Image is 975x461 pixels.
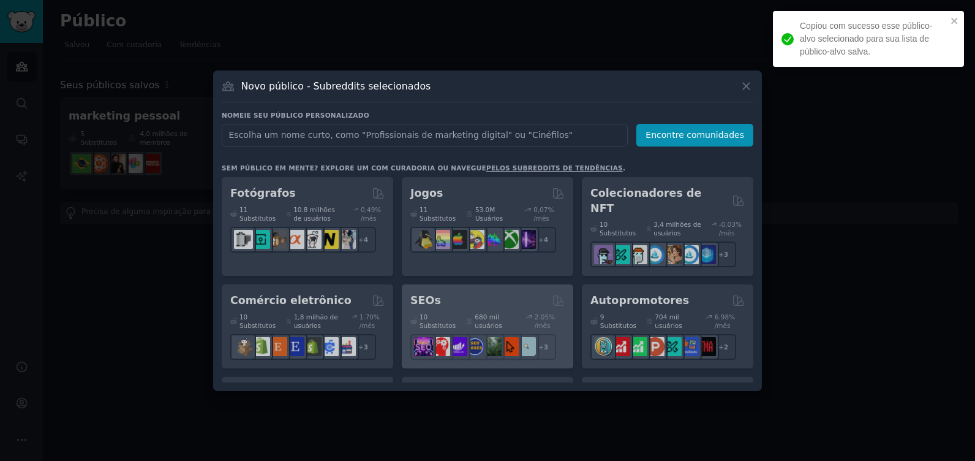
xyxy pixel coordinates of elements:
[222,111,753,120] h3: Nomeie seu público personalizado
[636,124,753,147] button: Encontre comunidades
[222,164,625,172] div: Sem público em mente? Explore um com curadoria ou navegue .
[241,80,431,93] h3: Novo público - Subreddits selecionados
[222,124,628,147] input: Escolha um nome curto, como "Profissionais de marketing digital" ou "Cinéfilos"
[486,164,623,172] a: pelos subreddits de tendências
[800,20,947,58] div: Copiou com sucesso esse público-alvo selecionado para sua lista de público-alvo salva.
[951,16,959,26] button: fechar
